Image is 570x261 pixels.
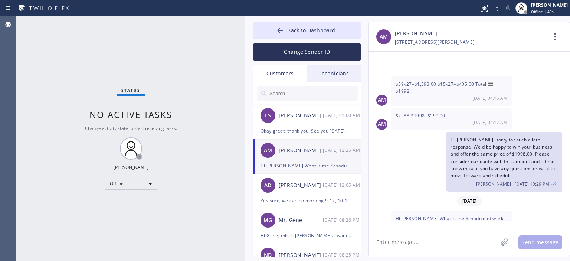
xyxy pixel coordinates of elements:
button: Back to Dashboard [253,22,361,39]
div: Mr. Gene [279,216,323,225]
div: Technicians [307,65,361,82]
button: Mute [503,3,513,13]
button: Change Sender ID [253,43,361,61]
div: 10/15/2025 9:25 AM [391,211,512,254]
div: [PERSON_NAME] [531,2,568,8]
span: [DATE] 04:15 AM [472,95,507,101]
div: 10/15/2025 9:29 AM [446,132,562,192]
span: Hi [PERSON_NAME], sorry for such a late response. We'd be happy to win your business and offer th... [451,137,555,179]
span: AM [378,96,386,104]
div: 10/15/2025 9:15 AM [391,76,512,105]
div: Customers [253,65,307,82]
span: [DATE] 10:29 PM [515,181,549,187]
div: [PERSON_NAME] [279,251,323,260]
div: 10/15/2025 9:00 AM [323,111,361,120]
div: [PERSON_NAME] [279,111,323,120]
span: $2588-$1998=$590.00 [396,112,445,119]
span: AM [378,120,386,128]
input: Search [269,86,358,101]
span: ND [264,251,272,260]
div: [PERSON_NAME] [279,181,323,190]
span: Hi [PERSON_NAME] What is the Schadule of work and when you can start it ? Also I need you to send... [396,215,506,243]
div: Hi Gene, this is [PERSON_NAME]. I wanted to follow up on appointment and see if you have a daytha... [261,231,353,240]
span: [DATE] [457,196,482,206]
span: Offline | 49s [531,9,554,14]
span: Change activity state to start receiving tasks. [85,125,177,131]
div: [STREET_ADDRESS][PERSON_NAME] [395,38,475,46]
span: AM [264,146,272,155]
span: AM [380,33,388,41]
div: Offline [105,178,157,190]
span: [DATE] 04:17 AM [472,119,507,125]
span: No active tasks [89,108,172,121]
div: 10/15/2025 9:25 AM [323,146,361,154]
div: [PERSON_NAME] [114,164,148,170]
span: [PERSON_NAME] [476,181,511,187]
div: Hi [PERSON_NAME] What is the Schadule of work and when you can start it ? Also I need you to send... [261,162,353,170]
span: Status [121,88,140,93]
div: 10/15/2025 9:05 AM [323,181,361,189]
div: Okay great, thank you. See you [DATE]. [261,127,353,135]
div: 10/15/2025 9:26 AM [323,216,361,224]
button: Send message [518,235,562,249]
div: 10/15/2025 9:17 AM [391,108,512,130]
div: [PERSON_NAME] [279,146,323,155]
span: Back to Dashboard [287,27,335,34]
span: MG [263,216,272,225]
span: AD [264,181,271,190]
a: [PERSON_NAME] [395,29,437,38]
span: LS [265,111,271,120]
div: Yes sure, we can do morning 9-12, 10-1 or 12-3. Please let me know what would work better for you. [261,196,353,205]
span: $59x27=$1,593.00 $15x27=$405.00 Total 🟰 $1998 [396,81,494,94]
div: 10/15/2025 9:25 AM [323,251,361,259]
